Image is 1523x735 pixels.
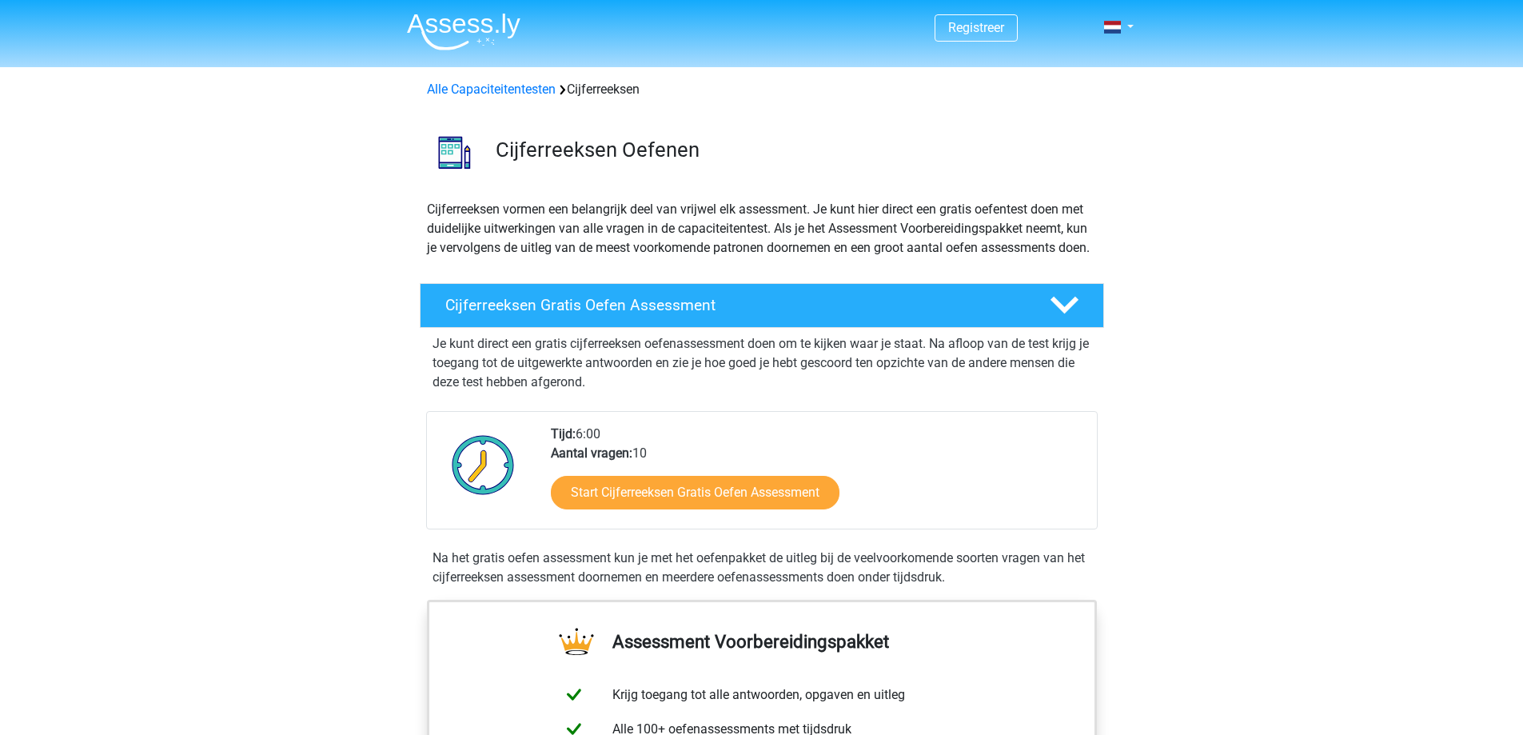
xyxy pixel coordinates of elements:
[413,283,1110,328] a: Cijferreeksen Gratis Oefen Assessment
[427,82,556,97] a: Alle Capaciteitentesten
[426,549,1098,587] div: Na het gratis oefen assessment kun je met het oefenpakket de uitleg bij de veelvoorkomende soorte...
[443,425,524,505] img: Klok
[551,445,632,461] b: Aantal vragen:
[421,80,1103,99] div: Cijferreeksen
[551,476,839,509] a: Start Cijferreeksen Gratis Oefen Assessment
[948,20,1004,35] a: Registreer
[551,426,576,441] b: Tijd:
[433,334,1091,392] p: Je kunt direct een gratis cijferreeksen oefenassessment doen om te kijken waar je staat. Na afloo...
[445,296,1024,314] h4: Cijferreeksen Gratis Oefen Assessment
[421,118,488,186] img: cijferreeksen
[427,200,1097,258] p: Cijferreeksen vormen een belangrijk deel van vrijwel elk assessment. Je kunt hier direct een grat...
[407,13,520,50] img: Assessly
[496,138,1091,162] h3: Cijferreeksen Oefenen
[539,425,1096,529] div: 6:00 10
